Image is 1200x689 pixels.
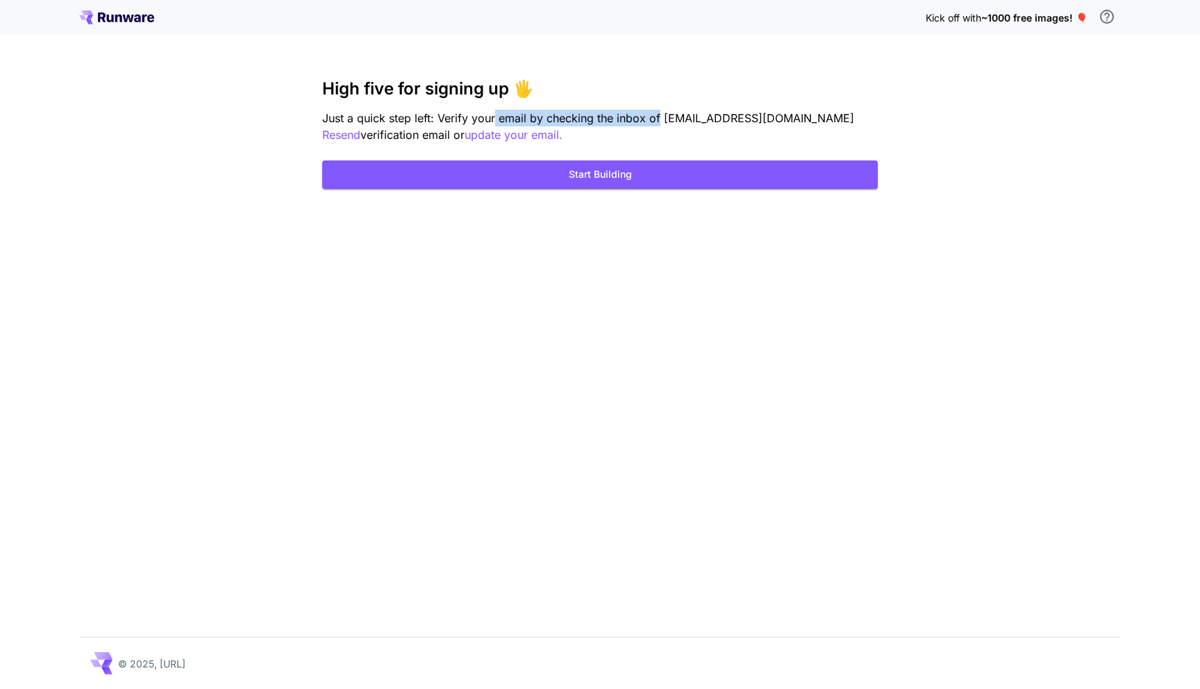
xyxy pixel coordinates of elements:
[322,79,878,99] h3: High five for signing up 🖐️
[322,160,878,189] button: Start Building
[465,126,562,144] button: update your email.
[360,128,465,142] span: verification email or
[926,12,981,24] span: Kick off with
[118,656,185,671] p: © 2025, [URL]
[322,111,854,125] span: Just a quick step left: Verify your email by checking the inbox of [EMAIL_ADDRESS][DOMAIN_NAME]
[322,126,360,144] button: Resend
[981,12,1087,24] span: ~1000 free images! 🎈
[1093,3,1121,31] button: In order to qualify for free credit, you need to sign up with a business email address and click ...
